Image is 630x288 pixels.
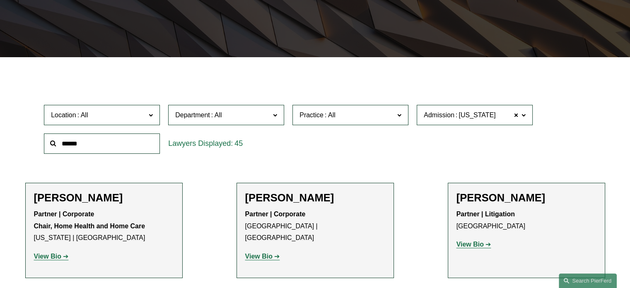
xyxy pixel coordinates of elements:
span: 45 [234,139,243,148]
strong: View Bio [34,253,61,260]
h2: [PERSON_NAME] [245,191,385,204]
strong: Partner | Corporate [34,211,94,218]
a: View Bio [245,253,280,260]
span: Location [51,111,76,119]
a: Search this site [559,273,617,288]
p: [US_STATE] | [GEOGRAPHIC_DATA] [34,208,174,244]
p: [GEOGRAPHIC_DATA] [456,208,596,232]
strong: Partner | Corporate [245,211,306,218]
strong: View Bio [456,241,484,248]
strong: Partner | Litigation [456,211,515,218]
a: View Bio [456,241,491,248]
span: Department [175,111,210,119]
span: [US_STATE] [459,110,495,121]
h2: [PERSON_NAME] [34,191,174,204]
a: View Bio [34,253,69,260]
h2: [PERSON_NAME] [456,191,596,204]
p: [GEOGRAPHIC_DATA] | [GEOGRAPHIC_DATA] [245,208,385,244]
strong: View Bio [245,253,273,260]
span: Practice [299,111,323,119]
span: Admission [424,111,454,119]
strong: Chair, Home Health and Home Care [34,223,145,230]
